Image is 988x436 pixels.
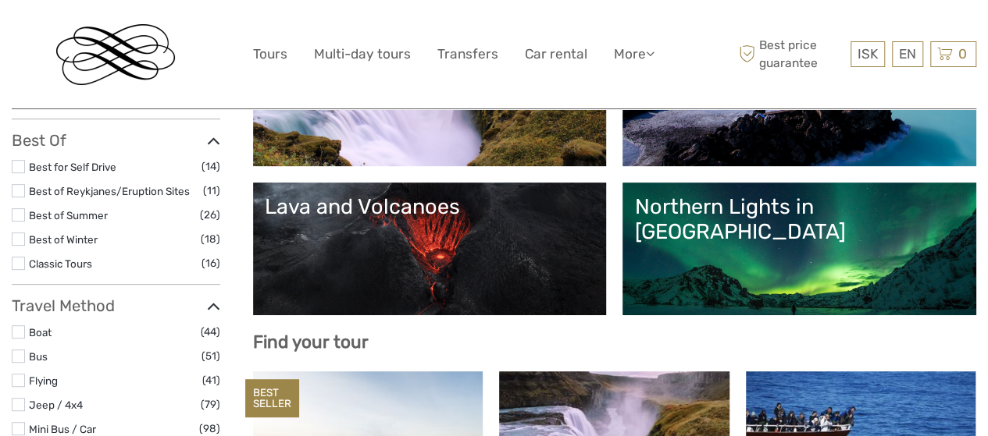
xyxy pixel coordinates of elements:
span: 0 [956,46,969,62]
span: (51) [202,347,220,365]
span: (18) [201,230,220,248]
span: ISK [858,46,878,62]
a: Tours [253,43,287,66]
span: (16) [202,254,220,272]
a: Jeep / 4x4 [29,399,83,411]
a: Best for Self Drive [29,161,116,173]
span: Best price guarantee [735,37,847,71]
a: Bus [29,350,48,363]
a: Classic Tours [29,257,92,270]
a: Mini Bus / Car [29,423,96,435]
a: Lava and Volcanoes [265,194,595,303]
a: Multi-day tours [314,43,411,66]
a: Transfers [437,43,498,66]
a: Best of Summer [29,209,108,222]
h3: Best Of [12,131,220,150]
a: More [614,43,655,66]
div: Northern Lights in [GEOGRAPHIC_DATA] [634,194,965,245]
a: Flying [29,374,58,387]
div: BEST SELLER [245,379,299,418]
a: Boat [29,326,52,339]
a: Northern Lights in [GEOGRAPHIC_DATA] [634,194,965,303]
a: Best of Winter [29,233,98,246]
span: (11) [203,182,220,200]
b: Find your tour [253,331,369,353]
a: Car rental [525,43,587,66]
span: (79) [201,395,220,413]
span: (41) [202,371,220,389]
span: (14) [202,158,220,175]
a: Best of Reykjanes/Eruption Sites [29,185,190,197]
span: (44) [201,323,220,341]
div: Lava and Volcanoes [265,194,595,219]
h3: Travel Method [12,296,220,315]
div: EN [892,41,923,67]
img: Reykjavik Residence [56,24,175,85]
span: (26) [200,206,220,224]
